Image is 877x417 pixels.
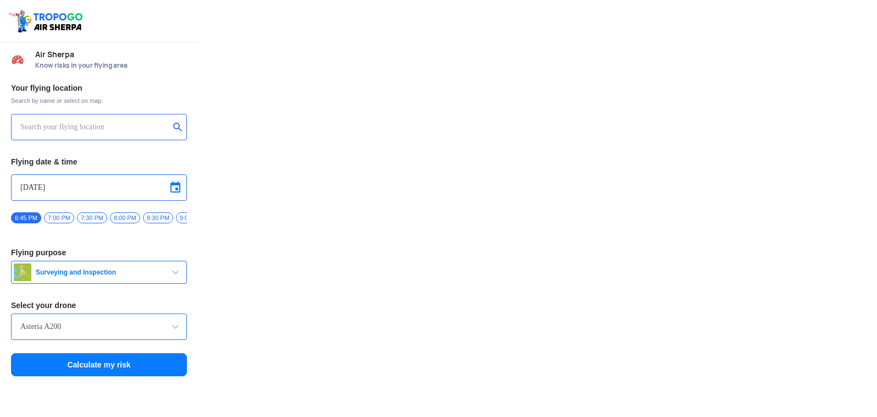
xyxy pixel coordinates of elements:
[176,212,206,223] span: 9:00 PM
[20,320,178,333] input: Search by name or Brand
[11,301,187,309] h3: Select your drone
[110,212,140,223] span: 8:00 PM
[11,353,187,376] button: Calculate my risk
[14,264,31,281] img: survey.png
[8,8,86,34] img: ic_tgdronemaps.svg
[35,61,187,70] span: Know risks in your flying area
[35,50,187,59] span: Air Sherpa
[20,120,169,134] input: Search your flying location
[11,53,24,66] img: Risk Scores
[11,212,41,223] span: 6:45 PM
[20,181,178,194] input: Select Date
[31,268,169,277] span: Surveying and Inspection
[11,249,187,256] h3: Flying purpose
[11,96,187,105] span: Search by name or select on map
[11,84,187,92] h3: Your flying location
[44,212,74,223] span: 7:00 PM
[11,261,187,284] button: Surveying and Inspection
[143,212,173,223] span: 8:30 PM
[77,212,107,223] span: 7:30 PM
[11,158,187,166] h3: Flying date & time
